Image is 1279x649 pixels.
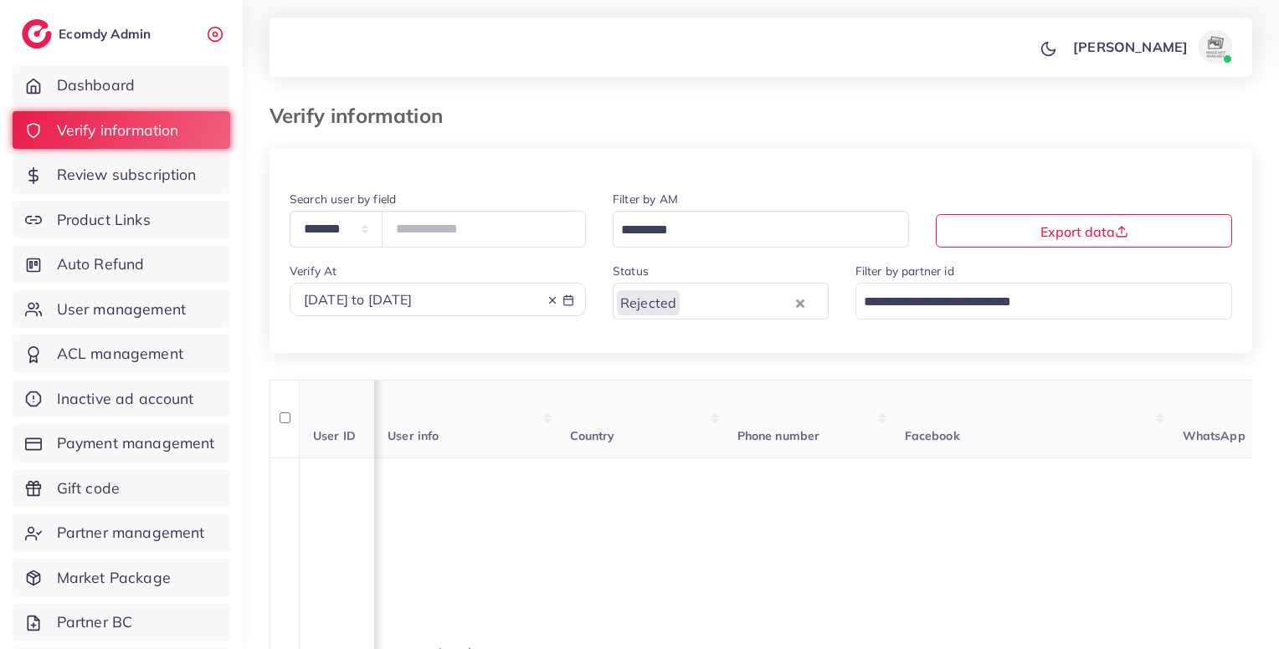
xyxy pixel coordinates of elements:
[13,66,230,105] a: Dashboard
[681,289,791,315] input: Search for option
[613,211,909,247] div: Search for option
[1073,37,1188,57] p: [PERSON_NAME]
[313,428,356,443] span: User ID
[905,428,960,443] span: Facebook
[13,380,230,418] a: Inactive ad account
[13,156,230,194] a: Review subscription
[13,335,230,373] a: ACL management
[1183,428,1246,443] span: WhatsApp
[13,559,230,597] a: Market Package
[57,432,215,454] span: Payment management
[304,291,413,308] span: [DATE] to [DATE]
[737,428,820,443] span: Phone number
[57,343,183,365] span: ACL management
[57,209,151,231] span: Product Links
[617,290,680,315] span: Rejected
[290,191,396,207] label: Search user by field
[57,120,179,141] span: Verify information
[1064,30,1239,64] a: [PERSON_NAME]avatar
[13,469,230,508] a: Gift code
[13,111,230,150] a: Verify information
[13,514,230,552] a: Partner management
[57,522,205,544] span: Partner management
[57,299,186,320] span: User management
[57,478,120,499] span: Gift code
[796,293,804,312] button: Clear Selected
[57,164,197,186] span: Review subscription
[57,253,145,275] span: Auto Refund
[855,283,1233,319] div: Search for option
[613,283,829,319] div: Search for option
[13,424,230,462] a: Payment management
[613,263,649,279] label: Status
[57,388,194,410] span: Inactive ad account
[13,290,230,329] a: User management
[1040,223,1128,240] span: Export data
[270,104,456,128] h3: Verify information
[57,74,135,96] span: Dashboard
[570,428,615,443] span: Country
[13,201,230,239] a: Product Links
[388,428,439,443] span: User info
[22,19,52,49] img: logo
[57,567,171,589] span: Market Package
[615,217,887,243] input: Search for option
[858,289,1211,315] input: Search for option
[59,26,155,42] h2: Ecomdy Admin
[290,263,336,279] label: Verify At
[22,19,155,49] a: logoEcomdy Admin
[57,611,133,633] span: Partner BC
[936,214,1232,248] button: Export data
[13,245,230,284] a: Auto Refund
[13,603,230,641] a: Partner BC
[1199,30,1232,64] img: avatar
[855,263,954,279] label: Filter by partner id
[613,191,678,207] label: Filter by AM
